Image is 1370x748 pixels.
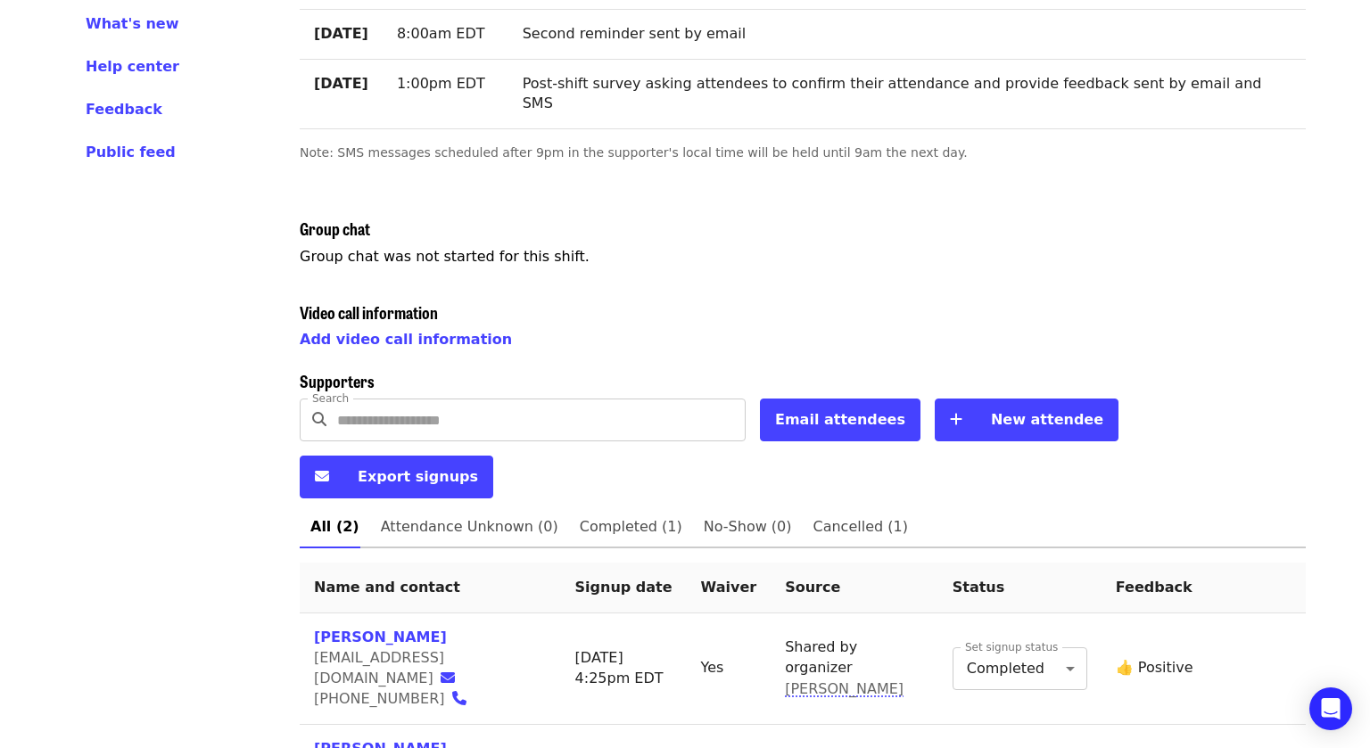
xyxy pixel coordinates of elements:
span: New attendee [991,411,1103,428]
span: Email attendees [775,411,905,428]
span: Public feed [86,144,176,160]
button: Email attendees [760,399,920,441]
td: [DATE] 4:25pm EDT [561,613,687,725]
a: Help center [86,56,257,78]
span: [PHONE_NUMBER] [314,690,445,707]
button: Feedback [86,99,162,120]
i: envelope icon [441,670,455,686]
td: 👍 Positive [1102,613,1306,725]
div: Open Intercom Messenger [1309,687,1352,730]
span: 8:00am EDT [397,25,485,42]
th: Source [771,563,938,613]
a: envelope icon [441,670,466,686]
a: Completed (1) [569,506,693,548]
a: No-Show (0) [693,506,803,548]
th: Waiver [687,563,772,613]
span: Group chat [300,217,370,240]
a: What's new [86,13,257,35]
span: Cancelled (1) [813,514,908,539]
span: [PERSON_NAME] [785,680,904,697]
span: Help center [86,58,179,75]
span: Note: SMS messages scheduled after 9pm in the supporter's local time will be held until 9am the n... [300,145,968,160]
label: Search [312,393,349,404]
span: Completed (1) [580,514,682,539]
a: phone icon [452,690,477,707]
i: envelope icon [315,468,329,485]
a: Cancelled (1) [803,506,919,548]
span: [EMAIL_ADDRESS][DOMAIN_NAME] [314,649,444,686]
span: Recruited by organizer Sue Plummer [785,678,924,700]
button: Export signups [300,456,493,498]
td: Second reminder sent by email [508,9,1306,59]
td: Post-shift survey asking attendees to confirm their attendance and provide feedback sent by email... [508,59,1306,129]
span: No-Show (0) [704,514,792,539]
i: search icon [312,411,326,428]
span: All (2) [310,514,359,539]
input: Search [337,399,746,441]
button: New attendee [935,399,1118,441]
i: phone icon [452,690,466,707]
a: Attendance Unknown (0) [370,506,569,548]
th: Name and contact [300,563,561,613]
div: Completed [953,647,1087,690]
strong: [DATE] [314,25,368,42]
span: What's new [86,15,179,32]
td: Shared by organizer [771,613,938,725]
span: Group chat was not started for this shift. [300,248,590,265]
span: Supporters [300,369,375,392]
a: Public feed [86,142,257,163]
span: Status [953,579,1005,596]
a: All (2) [300,506,370,548]
th: Signup date [561,563,687,613]
i: plus icon [950,411,962,428]
td: Yes [687,613,772,725]
span: Video call information [300,300,438,324]
span: Attendance Unknown (0) [381,514,558,539]
a: Add video call information [300,331,512,348]
span: 1:00pm EDT [397,75,485,92]
strong: [DATE] [314,75,368,92]
label: Set signup status [965,642,1058,653]
a: [PERSON_NAME] [314,629,447,645]
span: Export signups [358,468,478,485]
span: Feedback [1116,579,1193,596]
